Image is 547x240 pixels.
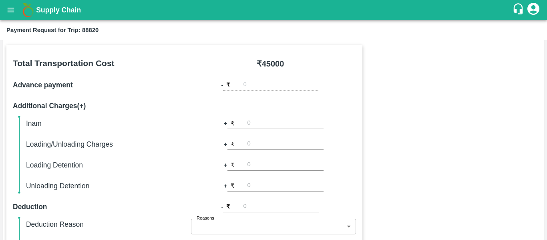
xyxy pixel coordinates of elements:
[20,2,36,18] img: logo
[257,59,284,68] b: ₹ 45000
[243,202,319,212] input: 0
[526,2,541,18] div: account of current user
[226,202,230,211] p: ₹
[13,102,86,110] b: Additional Charges(+)
[224,140,227,149] b: +
[13,203,47,211] b: Deduction
[247,139,324,150] input: 0
[226,81,230,89] p: ₹
[231,119,235,128] p: ₹
[247,160,324,171] input: 0
[6,27,99,33] b: Payment Request for Trip: 88820
[224,119,227,128] b: +
[224,182,227,190] b: +
[224,161,227,169] b: +
[26,139,191,150] h6: Loading/Unloading Charges
[247,118,324,129] input: 0
[231,161,235,169] p: ₹
[36,4,512,16] a: Supply Chain
[13,58,115,68] b: Total Transportation Cost
[243,80,319,91] input: 0
[2,1,20,19] button: open drawer
[247,181,324,192] input: 0
[197,215,214,222] label: Reasons
[221,81,223,89] b: -
[26,159,191,171] h6: Loading Detention
[13,81,73,89] b: Advance payment
[26,118,191,129] h6: Inam
[26,219,191,230] h6: Deduction Reason
[26,180,191,192] h6: Unloading Detention
[512,3,526,17] div: customer-support
[221,202,223,211] b: -
[231,182,235,190] p: ₹
[231,140,235,149] p: ₹
[36,6,81,14] b: Supply Chain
